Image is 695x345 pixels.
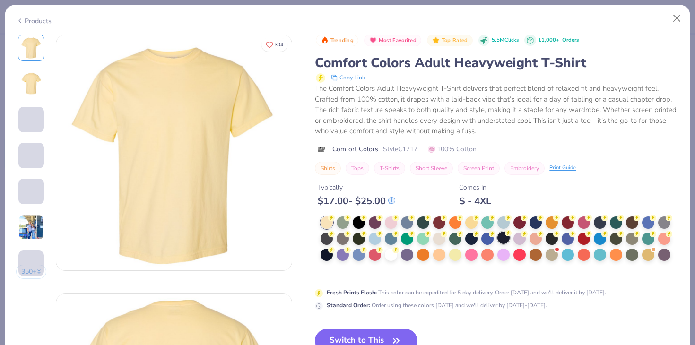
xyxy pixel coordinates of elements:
[315,162,341,175] button: Shirts
[379,38,417,43] span: Most Favorited
[427,34,472,47] button: Badge Button
[374,162,405,175] button: T-Shirts
[327,289,377,296] strong: Fresh Prints Flash :
[504,162,545,175] button: Embroidery
[16,265,47,279] button: 350+
[16,16,52,26] div: Products
[369,36,377,44] img: Most Favorited sort
[668,9,686,27] button: Close
[492,36,519,44] span: 5.5M Clicks
[315,146,328,153] img: brand logo
[318,182,395,192] div: Typically
[18,132,20,158] img: User generated content
[549,164,576,172] div: Print Guide
[346,162,369,175] button: Tops
[261,38,287,52] button: Like
[432,36,440,44] img: Top Rated sort
[442,38,468,43] span: Top Rated
[315,54,679,72] div: Comfort Colors Adult Heavyweight T-Shirt
[327,301,547,310] div: Order using these colors [DATE] and we'll deliver by [DATE]-[DATE].
[428,144,477,154] span: 100% Cotton
[383,144,417,154] span: Style C1717
[18,215,44,240] img: User generated content
[20,72,43,95] img: Back
[410,162,453,175] button: Short Sleeve
[330,38,354,43] span: Trending
[364,34,421,47] button: Badge Button
[275,43,283,47] span: 304
[458,162,500,175] button: Screen Print
[321,36,329,44] img: Trending sort
[316,34,358,47] button: Badge Button
[459,182,491,192] div: Comes In
[327,288,606,297] div: This color can be expedited for 5 day delivery. Order [DATE] and we'll deliver it by [DATE].
[315,83,679,137] div: The Comfort Colors Adult Heavyweight T-Shirt delivers that perfect blend of relaxed fit and heavy...
[328,72,368,83] button: copy to clipboard
[538,36,579,44] div: 11,000+
[562,36,579,43] span: Orders
[332,144,378,154] span: Comfort Colors
[20,36,43,59] img: Front
[18,168,20,194] img: User generated content
[18,204,20,230] img: User generated content
[327,302,370,309] strong: Standard Order :
[18,276,20,302] img: User generated content
[459,195,491,207] div: S - 4XL
[56,35,292,270] img: Front
[318,195,395,207] div: $ 17.00 - $ 25.00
